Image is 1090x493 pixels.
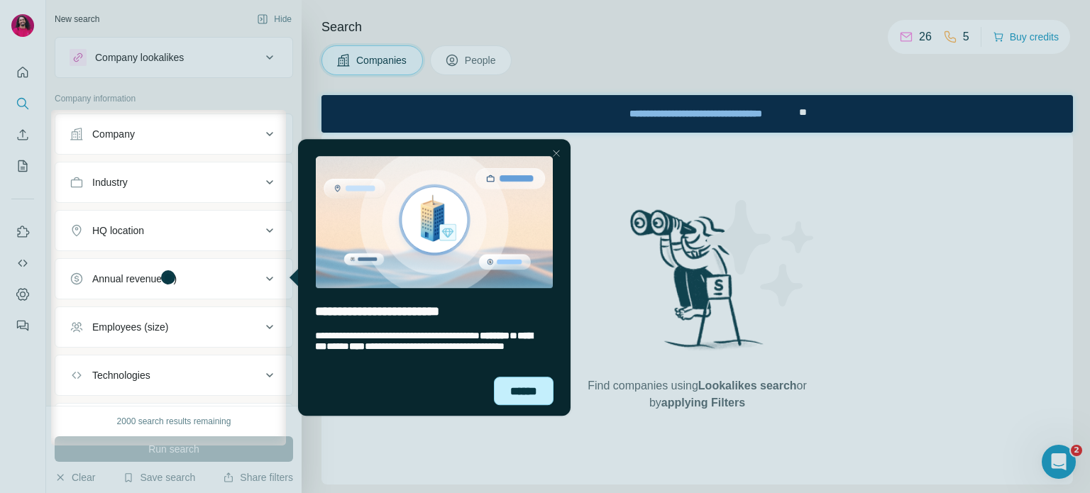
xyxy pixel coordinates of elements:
button: Employees (size) [55,310,292,344]
div: HQ location [92,223,144,238]
button: Technologies [55,358,292,392]
div: Industry [92,175,128,189]
div: Technologies [92,368,150,382]
iframe: Tooltip [286,136,573,419]
button: Company [55,117,292,151]
div: Employees (size) [92,320,168,334]
button: Annual revenue ($) [55,262,292,296]
div: Annual revenue ($) [92,272,177,286]
div: Upgrade plan for full access to Surfe [274,3,474,34]
div: Company [92,127,135,141]
div: 2000 search results remaining [117,415,231,428]
button: HQ location [55,214,292,248]
button: Industry [55,165,292,199]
